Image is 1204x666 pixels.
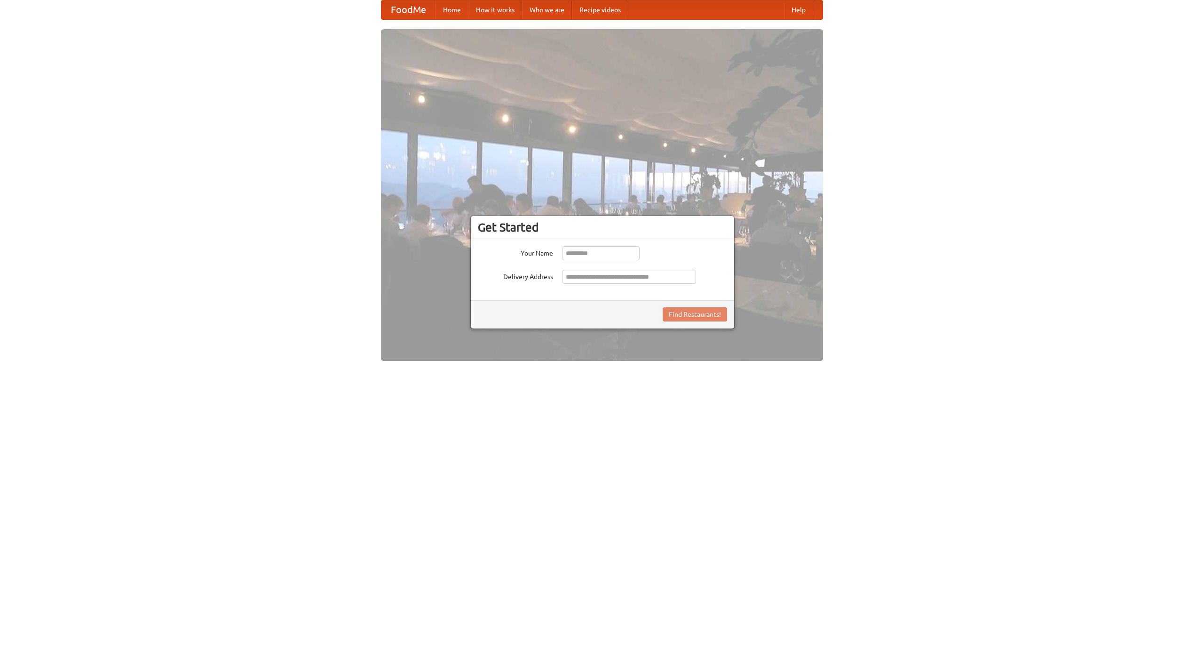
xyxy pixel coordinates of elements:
label: Delivery Address [478,270,553,281]
a: FoodMe [381,0,436,19]
a: How it works [468,0,522,19]
a: Help [784,0,813,19]
h3: Get Started [478,220,727,234]
a: Recipe videos [572,0,628,19]
button: Find Restaurants! [663,307,727,321]
label: Your Name [478,246,553,258]
a: Home [436,0,468,19]
a: Who we are [522,0,572,19]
